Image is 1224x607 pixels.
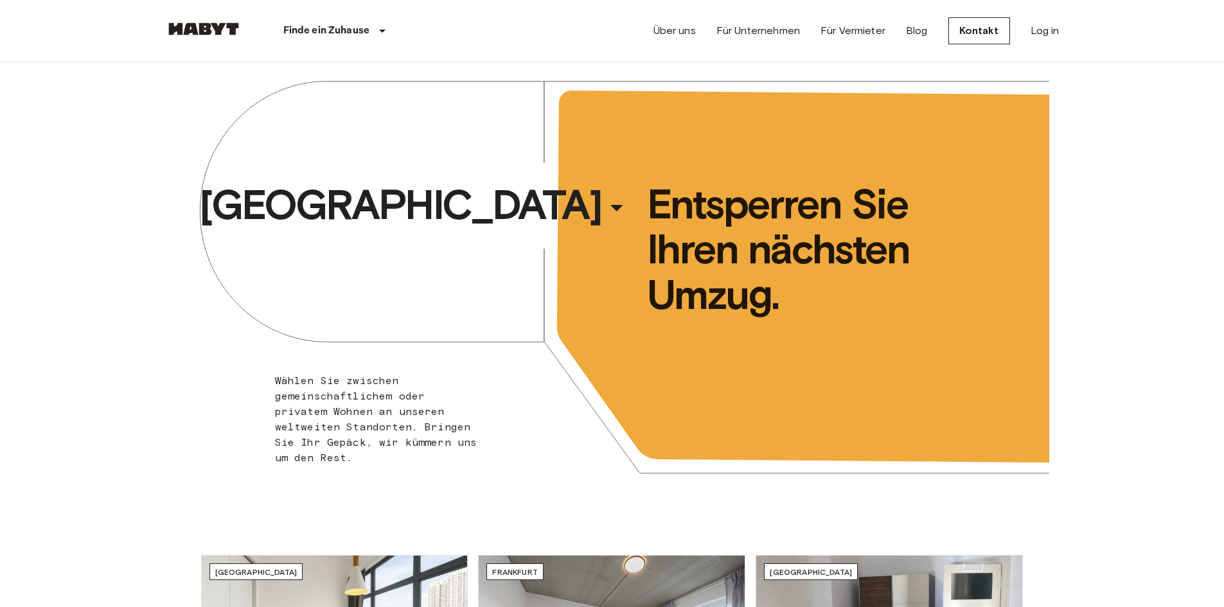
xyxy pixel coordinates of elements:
[283,23,370,39] p: Finde ein Zuhause
[165,22,242,35] img: Habyt
[906,23,928,39] a: Blog
[1031,23,1060,39] a: Log in
[647,182,997,317] span: Entsperren Sie Ihren nächsten Umzug.
[275,374,477,464] span: Wählen Sie zwischen gemeinschaftlichem oder privatem Wohnen an unseren weltweiten Standorten. Bri...
[770,567,852,577] span: [GEOGRAPHIC_DATA]
[194,175,637,234] button: [GEOGRAPHIC_DATA]
[948,17,1010,44] a: Kontakt
[653,23,696,39] a: Über uns
[492,567,537,577] span: Frankfurt
[199,179,601,231] span: [GEOGRAPHIC_DATA]
[820,23,885,39] a: Für Vermieter
[716,23,800,39] a: Für Unternehmen
[215,567,297,577] span: [GEOGRAPHIC_DATA]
